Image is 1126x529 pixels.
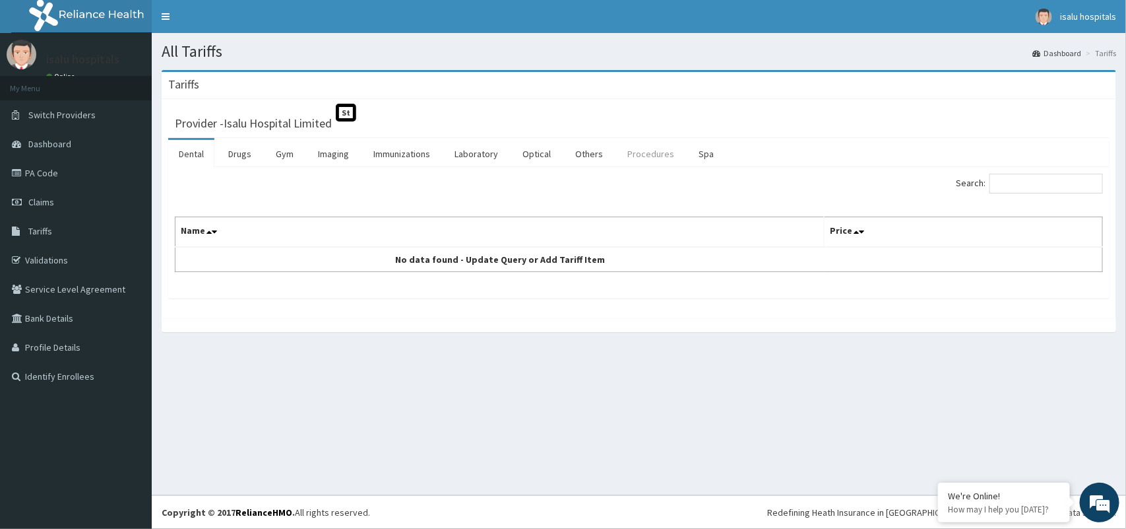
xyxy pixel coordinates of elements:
[46,53,119,65] p: isalu hospitals
[444,140,509,168] a: Laboratory
[825,217,1103,248] th: Price
[617,140,685,168] a: Procedures
[565,140,613,168] a: Others
[989,174,1103,194] input: Search:
[28,109,96,121] span: Switch Providers
[956,174,1103,194] label: Search:
[688,140,724,168] a: Spa
[162,43,1116,60] h1: All Tariffs
[28,225,52,237] span: Tariffs
[363,140,441,168] a: Immunizations
[235,507,292,518] a: RelianceHMO
[336,104,356,122] span: St
[1082,48,1116,59] li: Tariffs
[168,79,199,90] h3: Tariffs
[7,40,36,69] img: User Image
[512,140,561,168] a: Optical
[1036,9,1052,25] img: User Image
[168,140,214,168] a: Dental
[152,495,1126,529] footer: All rights reserved.
[767,506,1116,519] div: Redefining Heath Insurance in [GEOGRAPHIC_DATA] using Telemedicine and Data Science!
[28,196,54,208] span: Claims
[28,138,71,150] span: Dashboard
[162,507,295,518] strong: Copyright © 2017 .
[175,217,825,248] th: Name
[175,247,825,272] td: No data found - Update Query or Add Tariff Item
[218,140,262,168] a: Drugs
[307,140,360,168] a: Imaging
[1032,48,1081,59] a: Dashboard
[175,118,332,129] h3: Provider - Isalu Hospital Limited
[265,140,304,168] a: Gym
[46,72,78,81] a: Online
[1060,11,1116,22] span: isalu hospitals
[948,490,1060,502] div: We're Online!
[948,504,1060,515] p: How may I help you today?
